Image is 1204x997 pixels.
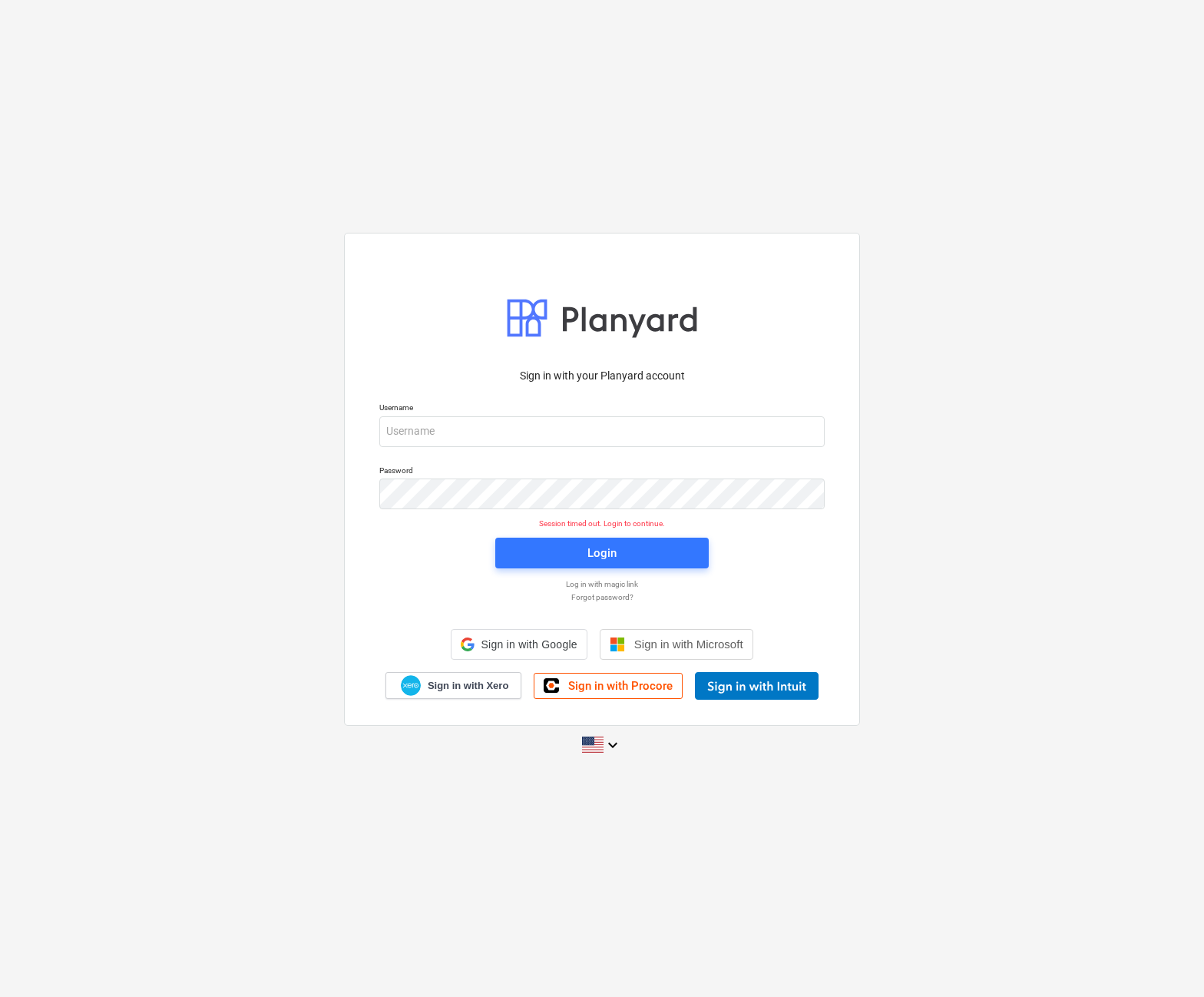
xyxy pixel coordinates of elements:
[481,638,577,651] span: Sign in with Google
[379,402,825,416] p: Username
[604,736,622,754] i: keyboard_arrow_down
[372,579,832,589] a: Log in with magic link
[451,629,587,660] div: Sign in with Google
[568,679,673,693] span: Sign in with Procore
[495,538,709,568] button: Login
[634,638,743,651] span: Sign in with Microsoft
[428,679,508,693] span: Sign in with Xero
[379,465,825,479] p: Password
[401,675,421,696] img: Xero logo
[534,673,683,699] a: Sign in with Procore
[372,592,832,602] a: Forgot password?
[610,637,625,652] img: Microsoft logo
[385,672,522,699] a: Sign in with Xero
[379,368,825,384] p: Sign in with your Planyard account
[370,518,834,528] p: Session timed out. Login to continue.
[379,416,825,447] input: Username
[587,543,617,563] div: Login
